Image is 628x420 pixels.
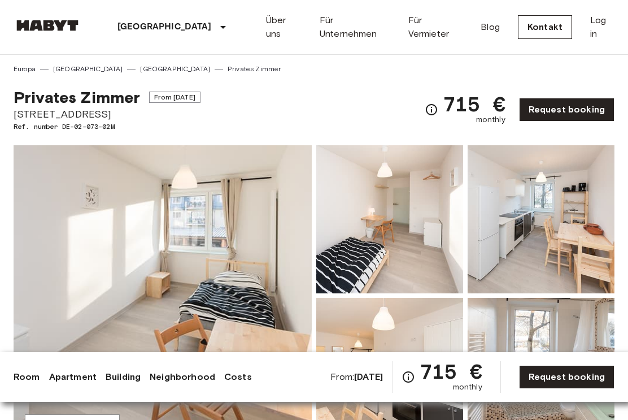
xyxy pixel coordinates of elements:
a: Neighborhood [150,370,215,384]
a: Blog [481,20,500,34]
svg: Check cost overview for full price breakdown. Please note that discounts apply to new joiners onl... [402,370,415,384]
a: Log in [590,14,614,41]
a: Für Unternehmen [320,14,390,41]
a: Kontakt [518,15,572,39]
a: Über uns [266,14,302,41]
img: Picture of unit DE-02-073-02M [316,145,463,293]
a: Request booking [519,98,614,122]
a: Apartment [49,370,97,384]
span: From: [330,371,383,383]
span: Ref. number DE-02-073-02M [14,122,200,132]
svg: Check cost overview for full price breakdown. Please note that discounts apply to new joiners onl... [425,103,438,116]
a: Privates Zimmer [228,64,281,74]
span: monthly [453,382,482,393]
img: Habyt [14,20,81,31]
a: Costs [224,370,252,384]
a: Request booking [519,365,614,389]
span: 715 € [420,361,482,382]
span: [STREET_ADDRESS] [14,107,200,122]
span: Privates Zimmer [14,88,140,107]
a: [GEOGRAPHIC_DATA] [140,64,210,74]
span: monthly [476,114,505,125]
span: 715 € [443,94,505,114]
a: Building [106,370,141,384]
a: Für Vermieter [408,14,463,41]
a: [GEOGRAPHIC_DATA] [53,64,123,74]
span: From [DATE] [149,92,200,103]
b: [DATE] [354,371,383,382]
a: Room [14,370,40,384]
p: [GEOGRAPHIC_DATA] [117,20,212,34]
a: Europa [14,64,36,74]
img: Picture of unit DE-02-073-02M [468,145,614,293]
